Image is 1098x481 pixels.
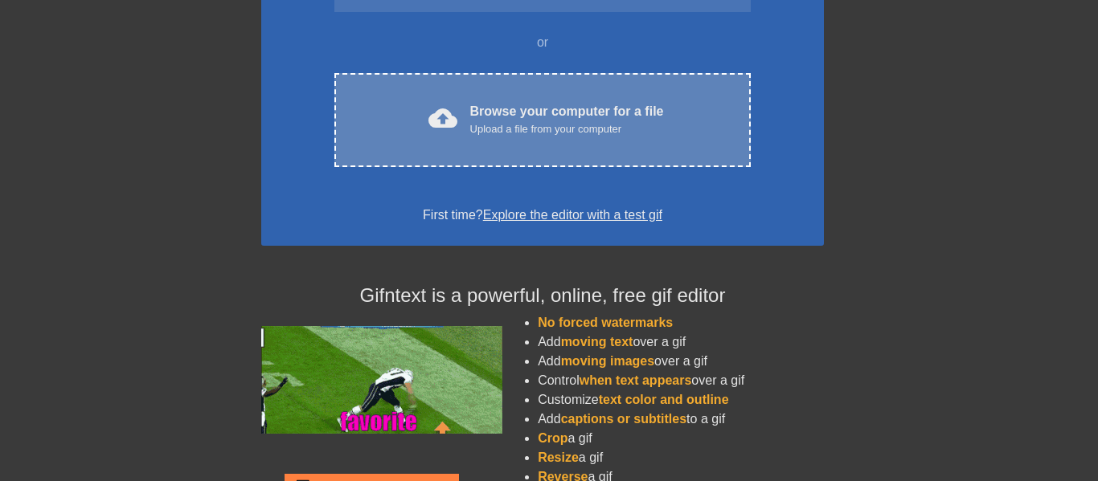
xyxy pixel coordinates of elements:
span: cloud_upload [428,104,457,132]
span: moving images [561,354,654,368]
h4: Gifntext is a powerful, online, free gif editor [261,284,824,308]
li: Add over a gif [538,332,824,352]
li: a gif [538,429,824,448]
div: Upload a file from your computer [470,121,664,137]
span: when text appears [580,373,692,387]
span: moving text [561,335,633,349]
span: Resize [538,450,579,464]
span: captions or subtitles [561,412,686,426]
img: football_small.gif [261,326,502,434]
li: Control over a gif [538,371,824,390]
span: No forced watermarks [538,316,673,329]
span: text color and outline [599,393,729,406]
div: or [303,33,782,52]
a: Explore the editor with a test gif [483,208,662,222]
li: Add over a gif [538,352,824,371]
li: Customize [538,390,824,410]
div: First time? [282,206,803,225]
li: a gif [538,448,824,467]
li: Add to a gif [538,410,824,429]
div: Browse your computer for a file [470,102,664,137]
span: Crop [538,431,567,445]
